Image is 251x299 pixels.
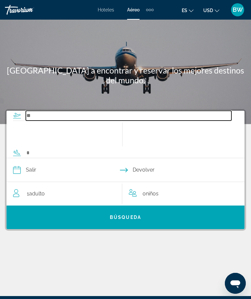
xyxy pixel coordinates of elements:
[229,3,246,17] button: User Menu
[233,7,243,13] span: BW
[5,5,54,15] a: Travorium
[7,182,244,206] button: Travelers: 1 adult, 0 children
[27,189,45,198] span: 1
[182,6,193,15] button: Change language
[133,165,155,174] span: Devolver
[7,111,244,229] div: Search widget
[110,215,141,220] span: Búsqueda
[13,158,120,182] button: Depart date
[120,158,238,182] button: Return date
[5,65,246,85] h1: [GEOGRAPHIC_DATA] a encontrar y reservar los mejores destinos del mundo.
[127,7,140,12] a: Aéreo
[225,273,246,294] iframe: Button to launch messaging window
[7,206,244,229] button: Búsqueda
[29,191,45,197] span: Adulto
[146,5,154,15] button: Extra navigation items
[203,6,219,15] button: Change currency
[203,8,213,13] span: USD
[98,7,114,12] a: Hoteles
[146,191,159,197] span: Niños
[182,8,187,13] span: es
[142,189,159,198] span: 0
